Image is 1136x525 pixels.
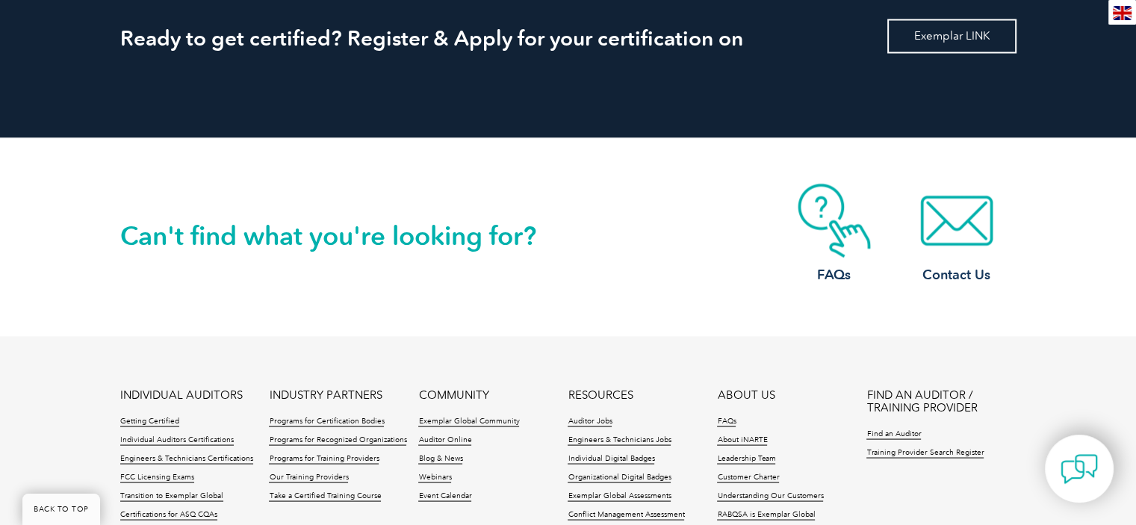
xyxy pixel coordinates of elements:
[418,472,451,482] a: Webinars
[775,265,894,284] h3: FAQs
[120,435,234,445] a: Individual Auditors Certifications
[717,435,767,445] a: About iNARTE
[269,435,406,445] a: Programs for Recognized Organizations
[775,183,894,284] a: FAQs
[120,472,194,482] a: FCC Licensing Exams
[717,388,775,401] a: ABOUT US
[269,453,379,464] a: Programs for Training Providers
[866,447,984,458] a: Training Provider Search Register
[568,509,684,520] a: Conflict Management Assessment
[418,435,471,445] a: Auditor Online
[897,183,1016,258] img: contact-email.webp
[120,509,217,520] a: Certifications for ASQ CQAs
[120,416,179,426] a: Getting Certified
[120,388,243,401] a: INDIVIDUAL AUDITORS
[120,223,568,247] h2: Can't find what you're looking for?
[717,453,775,464] a: Leadership Team
[897,265,1016,284] h3: Contact Us
[120,491,223,501] a: Transition to Exemplar Global
[717,509,815,520] a: RABQSA is Exemplar Global
[269,472,348,482] a: Our Training Providers
[418,416,519,426] a: Exemplar Global Community
[418,453,462,464] a: Blog & News
[568,491,671,501] a: Exemplar Global Assessments
[120,453,253,464] a: Engineers & Technicians Certifications
[1113,6,1132,20] img: en
[717,416,736,426] a: FAQs
[269,388,382,401] a: INDUSTRY PARTNERS
[418,388,488,401] a: COMMUNITY
[717,491,823,501] a: Understanding Our Customers
[568,416,612,426] a: Auditor Jobs
[568,472,671,482] a: Organizational Digital Badges
[120,26,1016,50] h2: Ready to get certified? Register & Apply for your certification on
[568,453,654,464] a: Individual Digital Badges
[717,472,779,482] a: Customer Charter
[568,388,633,401] a: RESOURCES
[418,491,471,501] a: Event Calendar
[269,416,384,426] a: Programs for Certification Bodies
[866,388,1016,414] a: FIND AN AUDITOR / TRAINING PROVIDER
[866,429,921,439] a: Find an Auditor
[775,183,894,258] img: contact-faq.webp
[22,494,100,525] a: BACK TO TOP
[887,19,1016,53] a: Exemplar LINK
[269,491,381,501] a: Take a Certified Training Course
[897,183,1016,284] a: Contact Us
[1061,450,1098,488] img: contact-chat.png
[568,435,671,445] a: Engineers & Technicians Jobs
